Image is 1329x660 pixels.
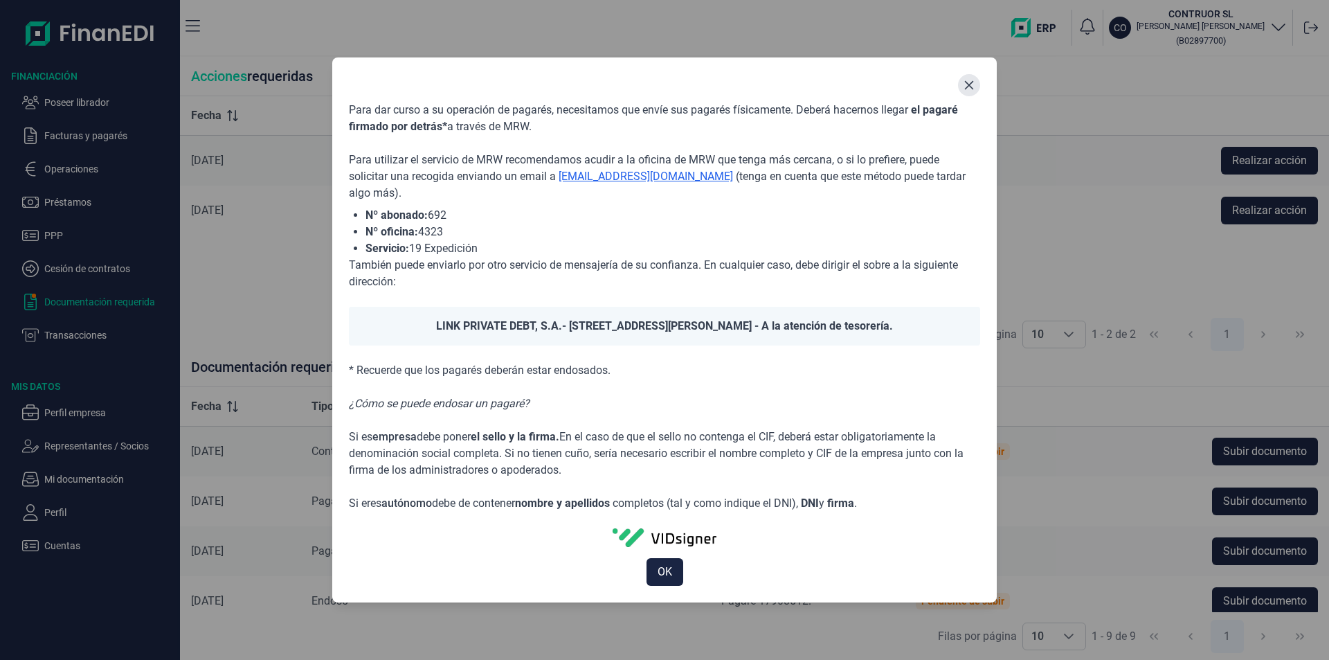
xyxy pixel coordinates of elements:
[372,430,417,443] span: empresa
[365,240,980,257] li: 19 Expedición
[658,564,672,580] span: OK
[365,225,418,238] span: Nº oficina:
[349,307,980,346] div: - [STREET_ADDRESS][PERSON_NAME] - A la atención de tesorería.
[365,224,980,240] li: 4323
[349,429,980,479] p: Si es debe poner En el caso de que el sello no contenga el CIF, deberá estar obligatoriamente la ...
[559,170,733,183] a: [EMAIL_ADDRESS][DOMAIN_NAME]
[381,497,432,510] span: autónomo
[349,362,980,379] p: * Recuerde que los pagarés deberán estar endosados.
[515,497,610,510] span: nombre y apellidos
[349,395,980,412] p: ¿Cómo se puede endosar un pagaré?
[958,74,980,96] button: Close
[471,430,559,443] span: el sello y la firma.
[349,495,980,512] p: Si eres debe de contener completos (tal y como indique el DNI), y .
[436,319,562,332] span: LINK PRIVATE DEBT, S.A.
[647,558,683,586] button: OK
[365,242,409,255] span: Servicio:
[827,497,854,510] span: firma
[613,528,716,546] img: vidSignerLogo
[365,207,980,224] li: 692
[349,257,980,290] p: También puede enviarlo por otro servicio de mensajería de su confianza. En cualquier caso, debe d...
[801,497,819,510] span: DNI
[349,102,980,135] p: Para dar curso a su operación de pagarés, necesitamos que envíe sus pagarés físicamente. Deberá h...
[365,208,428,222] span: Nº abonado:
[349,152,980,202] p: Para utilizar el servicio de MRW recomendamos acudir a la oficina de MRW que tenga más cercana, o...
